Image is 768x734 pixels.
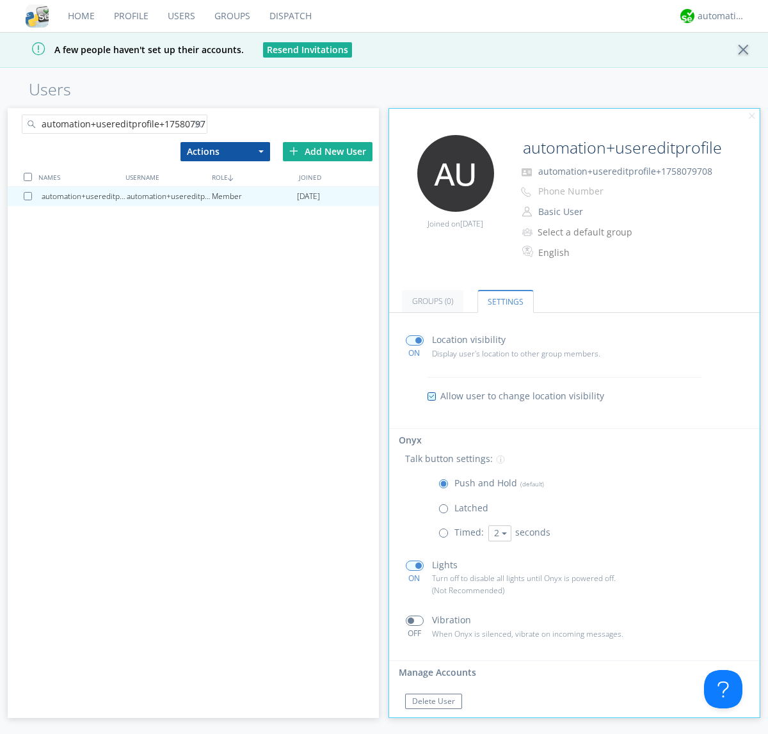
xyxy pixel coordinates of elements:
[454,525,484,539] p: Timed:
[534,203,662,221] button: Basic User
[405,452,493,466] p: Talk button settings:
[515,526,550,538] span: seconds
[432,558,458,572] p: Lights
[432,628,644,640] p: When Onyx is silenced, vibrate on incoming messages.
[180,142,270,161] button: Actions
[127,187,212,206] div: automation+usereditprofile+1758079708
[518,135,724,161] input: Name
[538,226,644,239] div: Select a default group
[263,42,352,58] button: Resend Invitations
[440,390,604,403] span: Allow user to change location visibility
[35,168,122,186] div: NAMES
[432,613,471,627] p: Vibration
[22,115,207,134] input: Search users
[538,246,645,259] div: English
[432,333,506,347] p: Location visibility
[704,670,742,708] iframe: Toggle Customer Support
[122,168,209,186] div: USERNAME
[26,4,49,28] img: cddb5a64eb264b2086981ab96f4c1ba7
[402,290,463,312] a: Groups (0)
[680,9,694,23] img: d2d01cd9b4174d08988066c6d424eccd
[432,572,644,584] p: Turn off to disable all lights until Onyx is powered off.
[521,187,531,197] img: phone-outline.svg
[400,573,429,584] div: ON
[460,218,483,229] span: [DATE]
[296,168,382,186] div: JOINED
[405,694,462,709] button: Delete User
[432,584,644,596] p: (Not Recommended)
[42,187,127,206] div: automation+usereditprofile+1758079708
[477,290,534,313] a: Settings
[748,112,756,121] img: cancel.svg
[428,218,483,229] span: Joined on
[698,10,746,22] div: automation+atlas
[283,142,372,161] div: Add New User
[400,347,429,358] div: ON
[454,476,544,490] p: Push and Hold
[8,187,379,206] a: automation+usereditprofile+1758079708automation+usereditprofile+1758079708Member[DATE]
[522,244,535,259] img: In groups with Translation enabled, this user's messages will be automatically translated to and ...
[400,628,429,639] div: OFF
[517,479,544,488] span: (default)
[538,165,712,177] span: automation+usereditprofile+1758079708
[522,223,534,241] img: icon-alert-users-thin-outline.svg
[289,147,298,156] img: plus.svg
[297,187,320,206] span: [DATE]
[454,501,488,515] p: Latched
[209,168,295,186] div: ROLE
[432,347,644,360] p: Display user's location to other group members.
[212,187,297,206] div: Member
[522,207,532,217] img: person-outline.svg
[10,44,244,56] span: A few people haven't set up their accounts.
[488,525,511,541] button: 2
[417,135,494,212] img: 373638.png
